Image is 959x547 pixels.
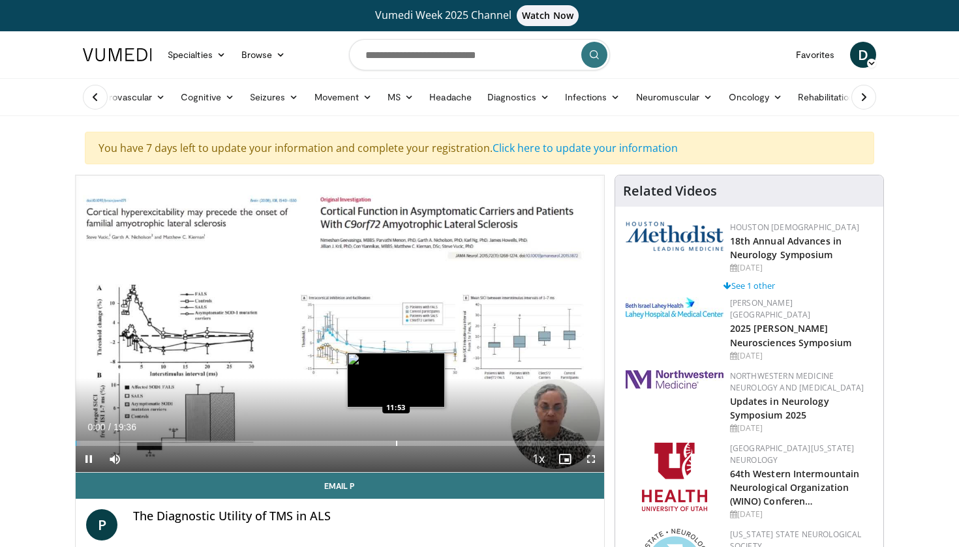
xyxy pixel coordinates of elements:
video-js: Video Player [76,175,604,473]
a: 18th Annual Advances in Neurology Symposium [730,235,842,261]
img: VuMedi Logo [83,48,152,61]
a: MS [380,84,421,110]
a: 2025 [PERSON_NAME] Neurosciences Symposium [730,322,851,348]
a: Click here to update your information [493,141,678,155]
a: Specialties [160,42,234,68]
a: Oncology [721,84,791,110]
h4: Related Videos [623,183,717,199]
img: f6362829-b0a3-407d-a044-59546adfd345.png.150x105_q85_autocrop_double_scale_upscale_version-0.2.png [642,443,707,511]
a: Movement [307,84,380,110]
a: D [850,42,876,68]
img: 2a462fb6-9365-492a-ac79-3166a6f924d8.png.150x105_q85_autocrop_double_scale_upscale_version-0.2.jpg [626,370,723,389]
a: Updates in Neurology Symposium 2025 [730,395,829,421]
img: 5e4488cc-e109-4a4e-9fd9-73bb9237ee91.png.150x105_q85_autocrop_double_scale_upscale_version-0.2.png [626,222,723,251]
a: Cerebrovascular [75,84,173,110]
div: [DATE] [730,422,873,434]
a: P [86,509,117,540]
a: Rehabilitation [790,84,862,110]
a: Email P [76,473,604,499]
button: Pause [76,446,102,472]
a: Headache [421,84,479,110]
button: Mute [102,446,128,472]
a: Diagnostics [479,84,557,110]
a: Cognitive [173,84,242,110]
span: / [108,422,111,432]
button: Playback Rate [526,446,552,472]
a: Seizures [242,84,307,110]
a: Browse [234,42,294,68]
span: Vumedi Week 2025 Channel [375,8,584,22]
div: [DATE] [730,350,873,362]
button: Enable picture-in-picture mode [552,446,578,472]
a: Northwestern Medicine Neurology and [MEDICAL_DATA] [730,370,864,393]
a: Vumedi Week 2025 ChannelWatch Now [85,5,874,26]
img: e7977282-282c-4444-820d-7cc2733560fd.jpg.150x105_q85_autocrop_double_scale_upscale_version-0.2.jpg [626,297,723,319]
div: [DATE] [730,262,873,274]
span: 19:36 [114,422,136,432]
a: Houston [DEMOGRAPHIC_DATA] [730,222,859,233]
a: [PERSON_NAME][GEOGRAPHIC_DATA] [730,297,811,320]
div: You have 7 days left to update your information and complete your registration. [85,132,874,164]
a: Neuromuscular [628,84,721,110]
input: Search topics, interventions [349,39,610,70]
a: See 1 other [723,280,775,291]
a: Favorites [788,42,842,68]
h4: The Diagnostic Utility of TMS in ALS [133,509,594,524]
a: [GEOGRAPHIC_DATA][US_STATE] Neurology [730,443,855,466]
div: Progress Bar [76,441,604,446]
a: 64th Western Intermountain Neurological Organization (WINO) Conferen… [730,467,860,507]
img: image.jpeg [347,353,445,407]
button: Fullscreen [578,446,604,472]
div: [DATE] [730,509,873,520]
a: Infections [557,84,628,110]
span: Watch Now [517,5,579,26]
span: 0:00 [87,422,105,432]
